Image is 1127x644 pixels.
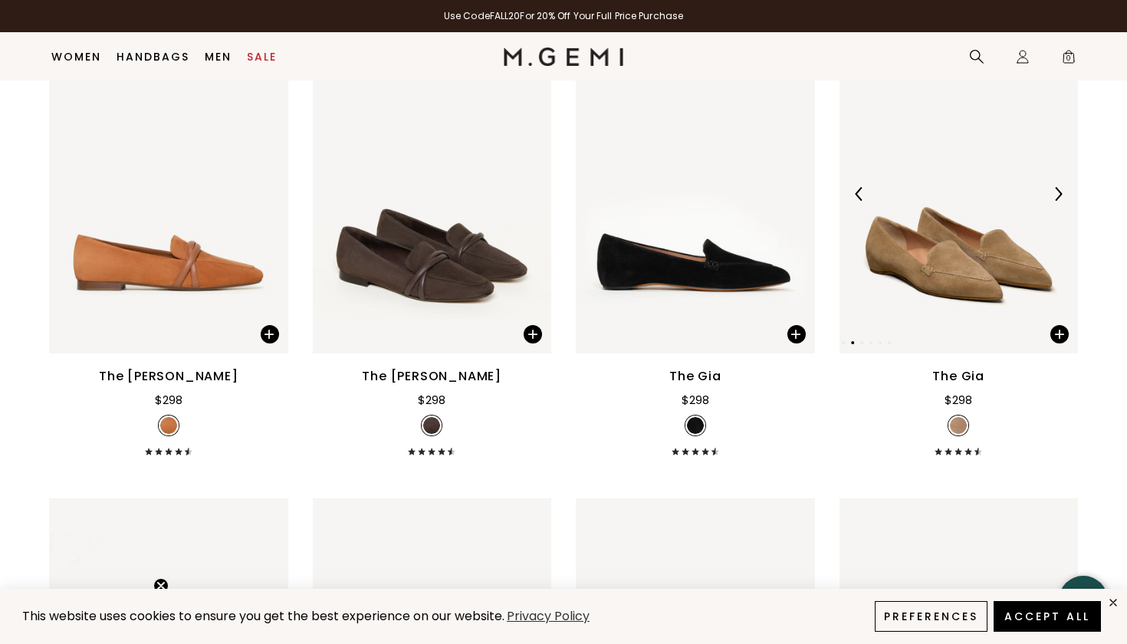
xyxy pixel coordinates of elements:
a: The [PERSON_NAME]$298 [313,34,552,455]
span: This website uses cookies to ensure you get the best experience on our website. [22,607,504,625]
div: $298 [418,391,445,409]
a: Previous ArrowNext ArrowThe Gia$298 [839,34,1079,455]
a: The [PERSON_NAME]$298 [49,34,288,455]
a: Privacy Policy (opens in a new tab) [504,607,592,626]
div: The Gia [669,367,721,386]
div: The Gia [932,367,984,386]
div: $298 [682,391,709,409]
div: $298 [155,391,182,409]
div: The [PERSON_NAME] [99,367,238,386]
img: Previous Arrow [853,187,866,201]
button: Accept All [994,601,1101,632]
img: Next Arrow [1051,187,1065,201]
button: Close teaser [153,578,169,593]
img: M.Gemi [504,48,624,66]
div: $298 [945,391,972,409]
span: 0 [1061,52,1076,67]
div: The [PERSON_NAME] [362,367,501,386]
a: Women [51,51,101,63]
img: v_7396490149947_SWATCH_50x.jpg [160,417,177,434]
img: v_11854_SWATCH_50x.jpg [950,417,967,434]
a: Handbags [117,51,189,63]
a: The Gia$298 [576,34,815,455]
button: Preferences [875,601,987,632]
img: v_11853_SWATCH_50x.jpg [687,417,704,434]
a: Sale [247,51,277,63]
a: Men [205,51,232,63]
img: v_7396490117179_SWATCH_50x.jpg [423,417,440,434]
div: close [1107,596,1119,609]
strong: FALL20 [490,9,521,22]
